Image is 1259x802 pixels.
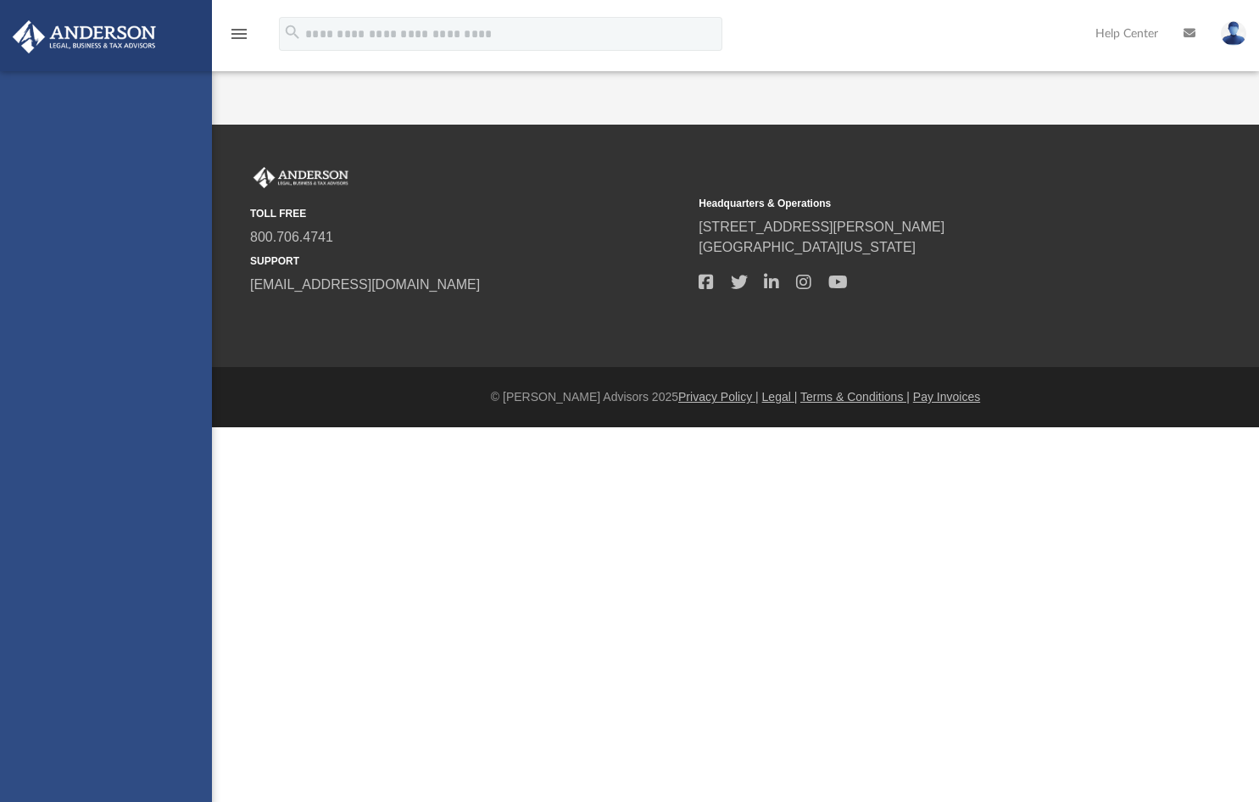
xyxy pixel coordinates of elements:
[678,390,759,404] a: Privacy Policy |
[250,277,480,292] a: [EMAIL_ADDRESS][DOMAIN_NAME]
[229,32,249,44] a: menu
[762,390,798,404] a: Legal |
[8,20,161,53] img: Anderson Advisors Platinum Portal
[250,167,352,189] img: Anderson Advisors Platinum Portal
[212,388,1259,406] div: © [PERSON_NAME] Advisors 2025
[699,240,916,254] a: [GEOGRAPHIC_DATA][US_STATE]
[229,24,249,44] i: menu
[913,390,980,404] a: Pay Invoices
[1221,21,1246,46] img: User Pic
[250,253,687,269] small: SUPPORT
[250,206,687,221] small: TOLL FREE
[800,390,910,404] a: Terms & Conditions |
[699,220,944,234] a: [STREET_ADDRESS][PERSON_NAME]
[699,196,1135,211] small: Headquarters & Operations
[250,230,333,244] a: 800.706.4741
[283,23,302,42] i: search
